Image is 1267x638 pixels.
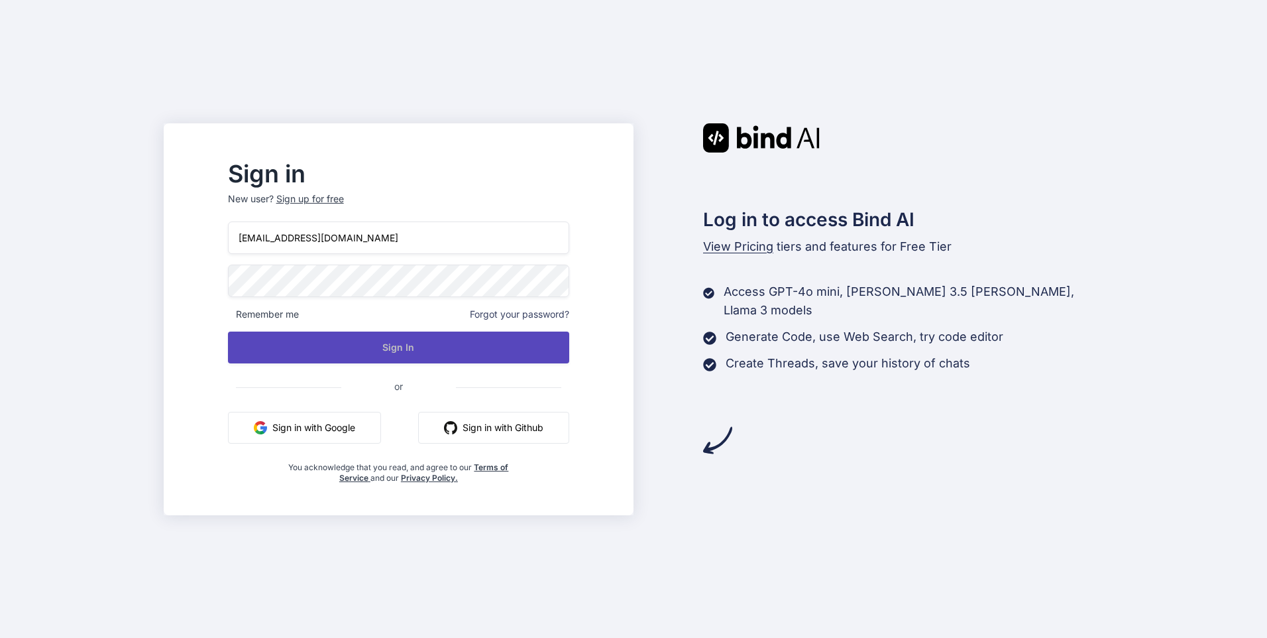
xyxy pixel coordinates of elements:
img: github [444,421,457,434]
h2: Log in to access Bind AI [703,206,1103,233]
a: Privacy Policy. [401,473,458,483]
img: google [254,421,267,434]
h2: Sign in [228,163,569,184]
img: Bind AI logo [703,123,820,153]
p: New user? [228,192,569,222]
span: View Pricing [703,239,773,253]
span: Forgot your password? [470,308,569,321]
div: Sign up for free [276,192,344,206]
a: Terms of Service [339,462,509,483]
button: Sign In [228,332,569,363]
button: Sign in with Github [418,412,569,444]
div: You acknowledge that you read, and agree to our and our [285,454,513,483]
img: arrow [703,426,732,455]
input: Login or Email [228,222,569,254]
p: Generate Code, use Web Search, try code editor [726,328,1003,346]
p: Create Threads, save your history of chats [726,354,970,373]
p: Access GPT-4o mini, [PERSON_NAME] 3.5 [PERSON_NAME], Llama 3 models [724,283,1103,320]
button: Sign in with Google [228,412,381,444]
p: tiers and features for Free Tier [703,237,1103,256]
span: Remember me [228,308,299,321]
span: or [341,370,456,403]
